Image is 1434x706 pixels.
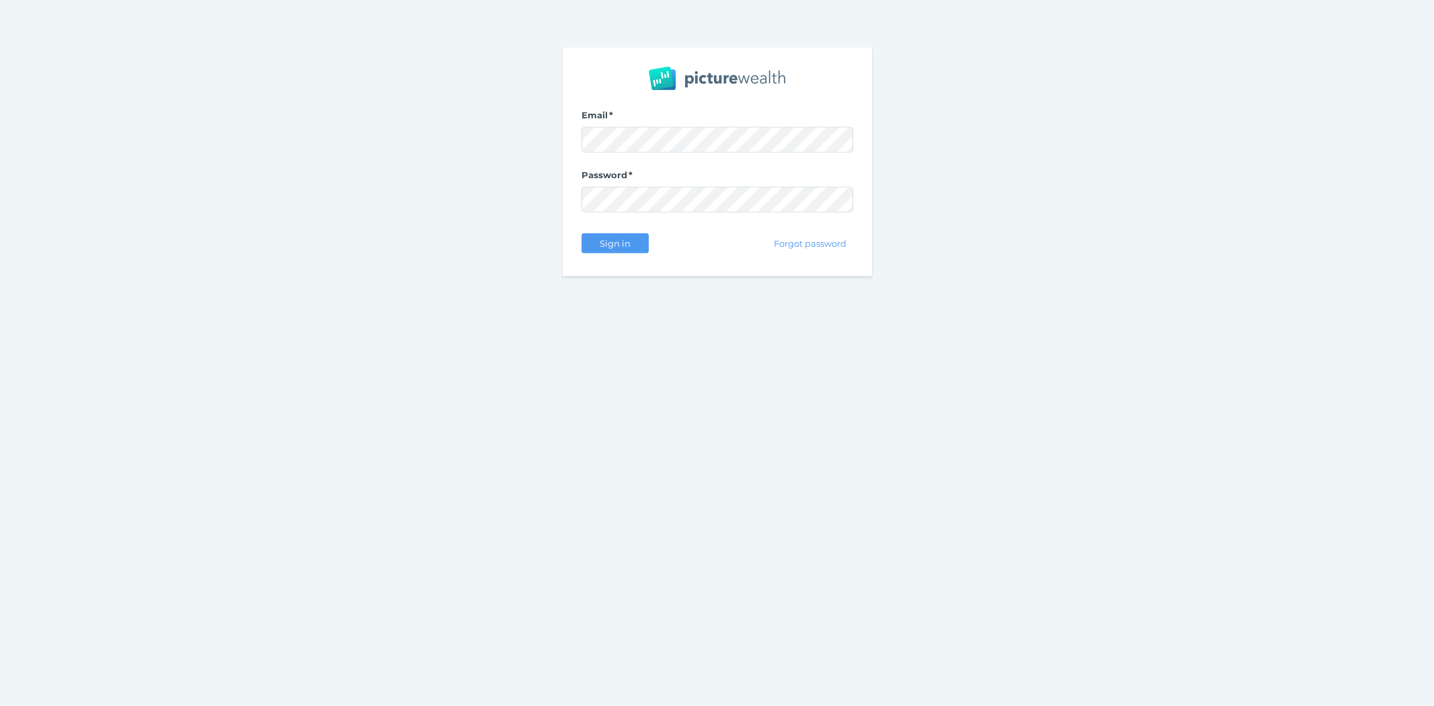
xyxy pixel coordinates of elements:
[768,237,852,248] span: Forgot password
[582,109,853,126] label: Email
[649,66,785,90] img: PW
[582,169,853,186] label: Password
[582,233,649,253] button: Sign in
[767,233,852,253] button: Forgot password
[594,237,636,248] span: Sign in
